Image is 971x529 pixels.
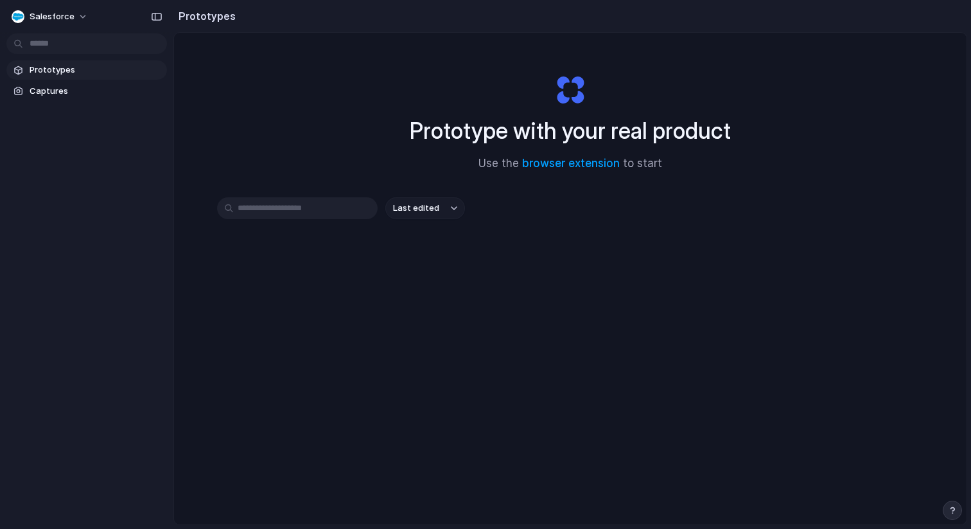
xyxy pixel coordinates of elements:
[6,60,167,80] a: Prototypes
[173,8,236,24] h2: Prototypes
[6,6,94,27] button: Salesforce
[6,82,167,101] a: Captures
[30,85,162,98] span: Captures
[30,10,74,23] span: Salesforce
[522,157,620,170] a: browser extension
[478,156,662,172] span: Use the to start
[30,64,162,76] span: Prototypes
[410,114,731,148] h1: Prototype with your real product
[393,202,439,215] span: Last edited
[385,197,465,219] button: Last edited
